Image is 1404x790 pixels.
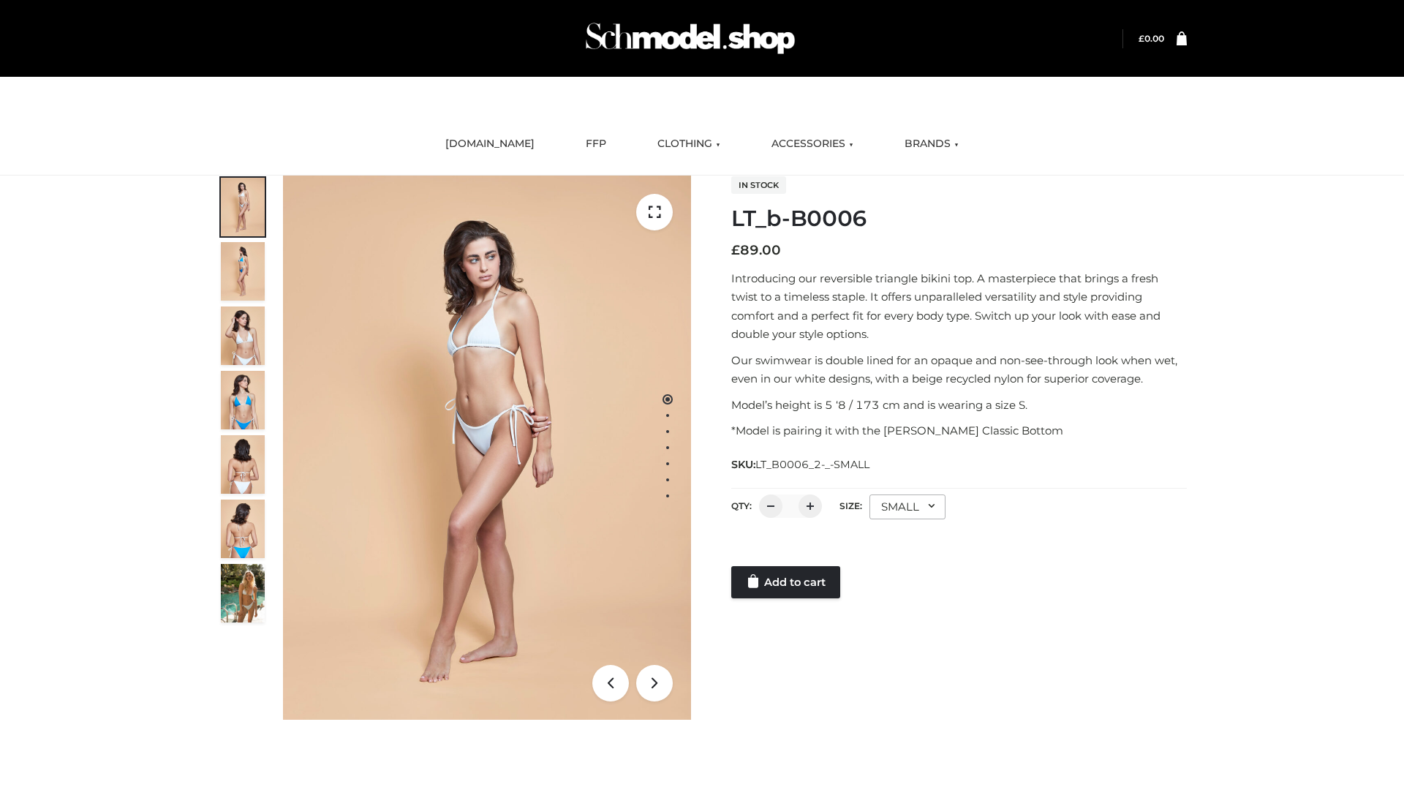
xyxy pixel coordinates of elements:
[1139,33,1144,44] span: £
[221,178,265,236] img: ArielClassicBikiniTop_CloudNine_AzureSky_OW114ECO_1-scaled.jpg
[731,500,752,511] label: QTY:
[575,128,617,160] a: FFP
[731,242,740,258] span: £
[731,351,1187,388] p: Our swimwear is double lined for an opaque and non-see-through look when wet, even in our white d...
[760,128,864,160] a: ACCESSORIES
[434,128,546,160] a: [DOMAIN_NAME]
[221,500,265,558] img: ArielClassicBikiniTop_CloudNine_AzureSky_OW114ECO_8-scaled.jpg
[221,306,265,365] img: ArielClassicBikiniTop_CloudNine_AzureSky_OW114ECO_3-scaled.jpg
[221,564,265,622] img: Arieltop_CloudNine_AzureSky2.jpg
[1139,33,1164,44] bdi: 0.00
[1139,33,1164,44] a: £0.00
[731,566,840,598] a: Add to cart
[731,396,1187,415] p: Model’s height is 5 ‘8 / 173 cm and is wearing a size S.
[731,421,1187,440] p: *Model is pairing it with the [PERSON_NAME] Classic Bottom
[221,371,265,429] img: ArielClassicBikiniTop_CloudNine_AzureSky_OW114ECO_4-scaled.jpg
[869,494,946,519] div: SMALL
[221,435,265,494] img: ArielClassicBikiniTop_CloudNine_AzureSky_OW114ECO_7-scaled.jpg
[894,128,970,160] a: BRANDS
[731,269,1187,344] p: Introducing our reversible triangle bikini top. A masterpiece that brings a fresh twist to a time...
[731,206,1187,232] h1: LT_b-B0006
[731,456,871,473] span: SKU:
[755,458,869,471] span: LT_B0006_2-_-SMALL
[731,176,786,194] span: In stock
[581,10,800,67] img: Schmodel Admin 964
[731,242,781,258] bdi: 89.00
[839,500,862,511] label: Size:
[646,128,731,160] a: CLOTHING
[283,176,691,720] img: ArielClassicBikiniTop_CloudNine_AzureSky_OW114ECO_1
[221,242,265,301] img: ArielClassicBikiniTop_CloudNine_AzureSky_OW114ECO_2-scaled.jpg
